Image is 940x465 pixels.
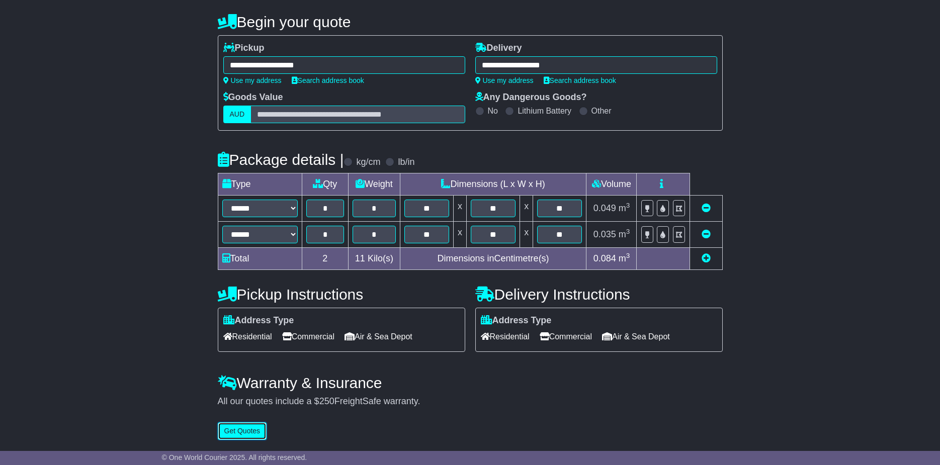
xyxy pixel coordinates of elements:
[356,157,380,168] label: kg/cm
[223,92,283,103] label: Goods Value
[481,329,530,344] span: Residential
[520,196,533,222] td: x
[223,43,265,54] label: Pickup
[218,396,723,407] div: All our quotes include a $ FreightSafe warranty.
[223,106,251,123] label: AUD
[544,76,616,84] a: Search address book
[349,173,400,196] td: Weight
[302,248,349,270] td: 2
[475,92,587,103] label: Any Dangerous Goods?
[345,329,412,344] span: Air & Sea Depot
[488,106,498,116] label: No
[475,76,534,84] a: Use my address
[292,76,364,84] a: Search address book
[223,76,282,84] a: Use my address
[319,396,334,406] span: 250
[218,14,723,30] h4: Begin your quote
[218,286,465,303] h4: Pickup Instructions
[593,253,616,263] span: 0.084
[619,253,630,263] span: m
[602,329,670,344] span: Air & Sea Depot
[702,229,711,239] a: Remove this item
[218,422,267,440] button: Get Quotes
[475,43,522,54] label: Delivery
[218,173,302,196] td: Type
[518,106,571,116] label: Lithium Battery
[586,173,637,196] td: Volume
[626,228,630,235] sup: 3
[453,196,466,222] td: x
[400,248,586,270] td: Dimensions in Centimetre(s)
[593,229,616,239] span: 0.035
[626,252,630,259] sup: 3
[218,151,344,168] h4: Package details |
[453,222,466,248] td: x
[593,203,616,213] span: 0.049
[619,229,630,239] span: m
[540,329,592,344] span: Commercial
[302,173,349,196] td: Qty
[282,329,334,344] span: Commercial
[162,453,307,461] span: © One World Courier 2025. All rights reserved.
[355,253,365,263] span: 11
[702,253,711,263] a: Add new item
[481,315,552,326] label: Address Type
[520,222,533,248] td: x
[400,173,586,196] td: Dimensions (L x W x H)
[619,203,630,213] span: m
[218,375,723,391] h4: Warranty & Insurance
[223,329,272,344] span: Residential
[702,203,711,213] a: Remove this item
[218,248,302,270] td: Total
[398,157,414,168] label: lb/in
[475,286,723,303] h4: Delivery Instructions
[223,315,294,326] label: Address Type
[626,202,630,209] sup: 3
[591,106,612,116] label: Other
[349,248,400,270] td: Kilo(s)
